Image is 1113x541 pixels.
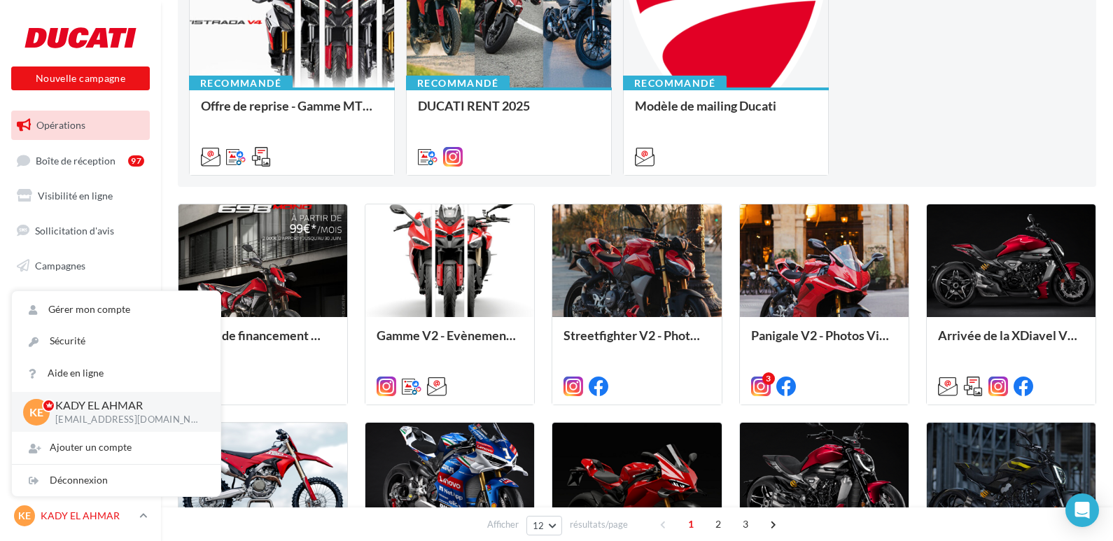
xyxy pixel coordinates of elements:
a: Aide en ligne [12,358,220,389]
div: Recommandé [406,76,510,91]
span: 2 [707,513,729,535]
div: Streetfighter V2 - Photos Ville [563,328,710,356]
span: 1 [680,513,702,535]
div: Open Intercom Messenger [1065,493,1099,527]
div: Arrivée de la XDiavel V4 en concession [938,328,1084,356]
a: Opérations [8,111,153,140]
a: KE KADY EL AHMAR [11,503,150,529]
div: Recommandé [623,76,727,91]
span: KE [29,404,43,420]
p: [EMAIL_ADDRESS][DOMAIN_NAME] [55,414,198,426]
div: Déconnexion [12,465,220,496]
span: Visibilité en ligne [38,190,113,202]
span: Boîte de réception [36,154,115,166]
span: Afficher [487,518,519,531]
span: Sollicitation d'avis [35,225,114,237]
button: Nouvelle campagne [11,66,150,90]
div: Modèle de mailing Ducati [635,99,817,127]
p: KADY EL AHMAR [41,509,134,523]
a: Visibilité en ligne [8,181,153,211]
a: Sollicitation d'avis [8,216,153,246]
a: Contacts [8,286,153,315]
a: Gérer mon compte [12,294,220,325]
div: 97 [128,155,144,167]
span: Opérations [36,119,85,131]
a: Calendrier [8,356,153,385]
div: Gamme V2 - Evènement en concession [377,328,523,356]
p: KADY EL AHMAR [55,398,198,414]
div: 3 [762,372,775,385]
button: 12 [526,516,562,535]
div: Panigale V2 - Photos Ville [751,328,897,356]
a: Campagnes [8,251,153,281]
span: résultats/page [570,518,628,531]
a: Médiathèque [8,321,153,350]
span: 3 [734,513,757,535]
span: Campagnes [35,259,85,271]
div: DUCATI RENT 2025 [418,99,600,127]
a: Sécurité [12,325,220,357]
div: Recommandé [189,76,293,91]
div: Offre de reprise - Gamme MTS V4 [201,99,383,127]
a: Boîte de réception97 [8,146,153,176]
div: Ajouter un compte [12,432,220,463]
span: KE [18,509,31,523]
div: Offre de financement Hypermotard 698 Mono [190,328,336,356]
span: 12 [533,520,545,531]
